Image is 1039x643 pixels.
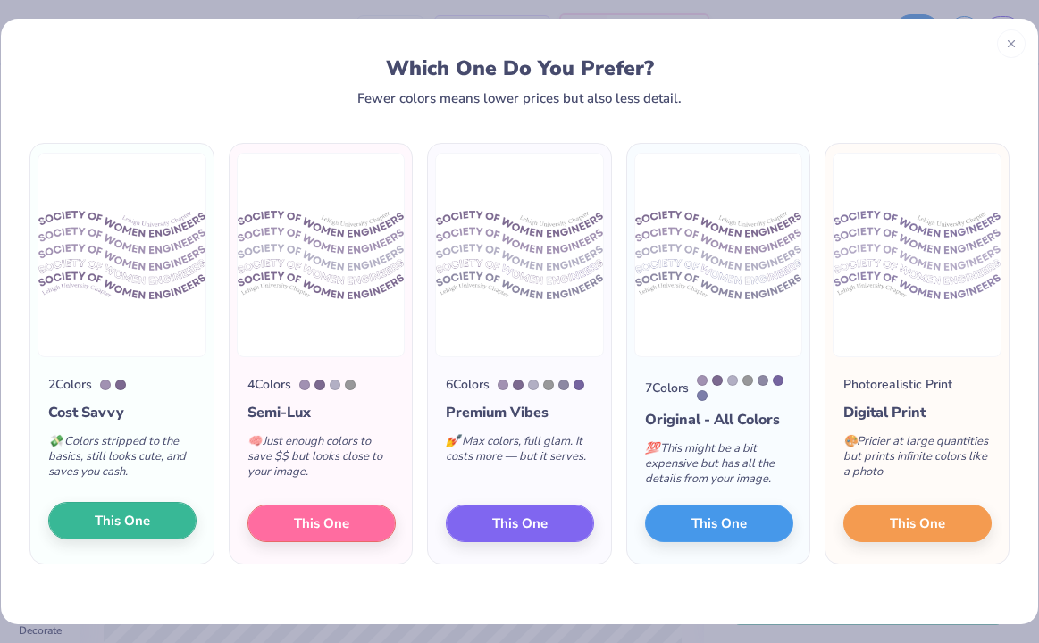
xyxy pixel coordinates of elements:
[574,380,584,390] div: 7676 C
[299,380,310,390] div: 666 C
[528,380,539,390] div: 5295 C
[843,402,992,423] div: Digital Print
[843,423,992,497] div: Pricier at large quantities but prints infinite colors like a photo
[435,153,604,357] img: 6 color option
[773,375,783,386] div: 7676 C
[247,505,396,542] button: This One
[727,375,738,386] div: 5295 C
[48,423,197,497] div: Colors stripped to the basics, still looks cute, and saves you cash.
[712,375,723,386] div: 667 C
[100,380,111,390] div: 666 C
[446,433,460,449] span: 💅
[697,375,708,386] div: 666 C
[357,91,682,105] div: Fewer colors means lower prices but also less detail.
[237,153,406,357] img: 4 color option
[48,433,63,449] span: 💸
[543,380,554,390] div: Cool Gray 7 C
[38,153,206,357] img: 2 color option
[345,380,356,390] div: Cool Gray 7 C
[330,380,340,390] div: 5295 C
[492,514,548,534] span: This One
[645,409,793,430] div: Original - All Colors
[697,390,708,401] div: 7675 C
[645,430,793,505] div: This might be a bit expensive but has all the details from your image.
[843,433,858,449] span: 🎨
[247,402,396,423] div: Semi-Lux
[48,402,197,423] div: Cost Savvy
[314,380,325,390] div: 667 C
[247,433,262,449] span: 🧠
[446,375,490,394] div: 6 Colors
[843,505,992,542] button: This One
[498,380,508,390] div: 666 C
[645,379,689,397] div: 7 Colors
[843,375,952,394] div: Photorealistic Print
[446,423,594,482] div: Max colors, full glam. It costs more — but it serves.
[446,402,594,423] div: Premium Vibes
[247,375,291,394] div: 4 Colors
[890,514,945,534] span: This One
[293,514,348,534] span: This One
[634,153,803,357] img: 7 color option
[742,375,753,386] div: Cool Gray 7 C
[645,440,659,456] span: 💯
[758,375,768,386] div: 5285 C
[115,380,126,390] div: 667 C
[513,380,524,390] div: 667 C
[558,380,569,390] div: 5285 C
[833,153,1001,357] img: Photorealistic preview
[95,511,150,531] span: This One
[446,505,594,542] button: This One
[48,375,92,394] div: 2 Colors
[645,505,793,542] button: This One
[48,502,197,539] button: This One
[247,423,396,497] div: Just enough colors to save $$ but looks close to your image.
[691,514,747,534] span: This One
[50,56,990,80] div: Which One Do You Prefer?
